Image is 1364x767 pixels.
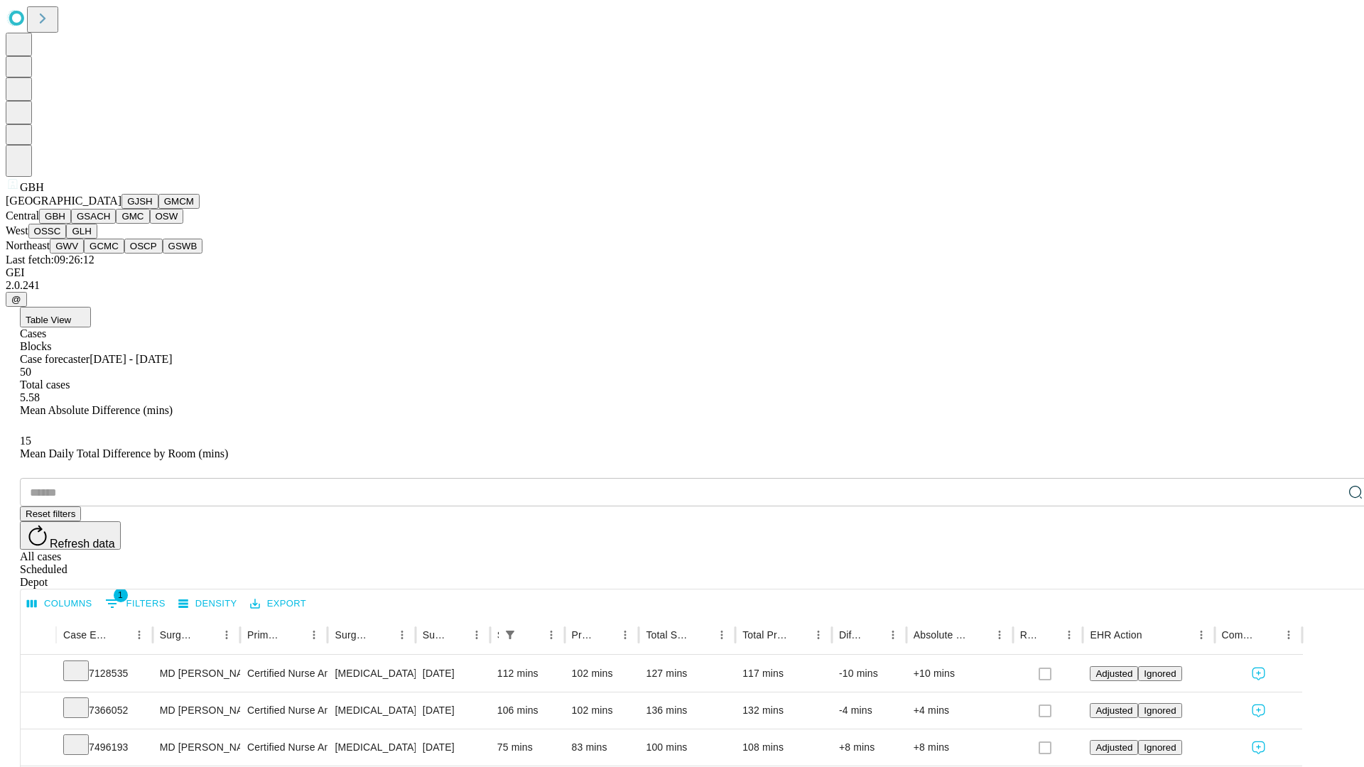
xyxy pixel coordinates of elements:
[63,729,146,766] div: 7496193
[6,224,28,236] span: West
[304,625,324,645] button: Menu
[66,224,97,239] button: GLH
[6,266,1358,279] div: GEI
[646,692,728,729] div: 136 mins
[63,692,146,729] div: 7366052
[63,629,108,641] div: Case Epic Id
[114,588,128,602] span: 1
[1095,705,1132,716] span: Adjusted
[497,729,558,766] div: 75 mins
[284,625,304,645] button: Sort
[6,254,94,266] span: Last fetch: 09:26:12
[39,209,71,224] button: GBH
[1144,625,1164,645] button: Sort
[914,656,1006,692] div: +10 mins
[1090,666,1138,681] button: Adjusted
[1259,625,1279,645] button: Sort
[541,625,561,645] button: Menu
[109,625,129,645] button: Sort
[335,629,370,641] div: Surgery Name
[160,692,233,729] div: MD [PERSON_NAME] [PERSON_NAME] Md
[615,625,635,645] button: Menu
[247,593,310,615] button: Export
[28,224,67,239] button: OSSC
[28,662,49,687] button: Expand
[160,656,233,692] div: MD [PERSON_NAME] [PERSON_NAME] Md
[1279,625,1299,645] button: Menu
[20,391,40,403] span: 5.58
[1138,666,1181,681] button: Ignored
[11,294,21,305] span: @
[712,625,732,645] button: Menu
[20,353,90,365] span: Case forecaster
[423,729,483,766] div: [DATE]
[990,625,1010,645] button: Menu
[1095,668,1132,679] span: Adjusted
[392,625,412,645] button: Menu
[914,692,1006,729] div: +4 mins
[20,506,81,521] button: Reset filters
[335,656,408,692] div: [MEDICAL_DATA] [MEDICAL_DATA] REMOVAL TUBES AND/OR OVARIES FOR UTERUS 250GM OR LESS
[163,239,203,254] button: GSWB
[63,656,146,692] div: 7128535
[6,279,1358,292] div: 2.0.241
[50,538,115,550] span: Refresh data
[129,625,149,645] button: Menu
[521,625,541,645] button: Sort
[839,629,862,641] div: Difference
[1090,740,1138,755] button: Adjusted
[1090,629,1142,641] div: EHR Action
[20,379,70,391] span: Total cases
[20,521,121,550] button: Refresh data
[175,593,241,615] button: Density
[247,656,320,692] div: Certified Nurse Anesthetist
[28,736,49,761] button: Expand
[26,508,75,519] span: Reset filters
[124,239,163,254] button: OSCP
[1222,629,1257,641] div: Comments
[20,435,31,447] span: 15
[102,592,169,615] button: Show filters
[217,625,237,645] button: Menu
[160,729,233,766] div: MD [PERSON_NAME] [PERSON_NAME] Md
[883,625,903,645] button: Menu
[572,656,632,692] div: 102 mins
[20,447,228,459] span: Mean Daily Total Difference by Room (mins)
[595,625,615,645] button: Sort
[914,729,1006,766] div: +8 mins
[423,629,445,641] div: Surgery Date
[90,353,172,365] span: [DATE] - [DATE]
[500,625,520,645] div: 1 active filter
[742,629,787,641] div: Total Predicted Duration
[692,625,712,645] button: Sort
[23,593,96,615] button: Select columns
[160,629,195,641] div: Surgeon Name
[116,209,149,224] button: GMC
[121,194,158,209] button: GJSH
[372,625,392,645] button: Sort
[1020,629,1039,641] div: Resolved in EHR
[497,692,558,729] div: 106 mins
[789,625,808,645] button: Sort
[1138,740,1181,755] button: Ignored
[247,729,320,766] div: Certified Nurse Anesthetist
[71,209,116,224] button: GSACH
[150,209,184,224] button: OSW
[914,629,968,641] div: Absolute Difference
[742,656,825,692] div: 117 mins
[1090,703,1138,718] button: Adjusted
[839,729,899,766] div: +8 mins
[26,315,71,325] span: Table View
[1144,742,1176,753] span: Ignored
[423,656,483,692] div: [DATE]
[467,625,487,645] button: Menu
[20,307,91,327] button: Table View
[500,625,520,645] button: Show filters
[335,729,408,766] div: [MEDICAL_DATA] [MEDICAL_DATA] AND OR [MEDICAL_DATA]
[742,729,825,766] div: 108 mins
[158,194,200,209] button: GMCM
[28,699,49,724] button: Expand
[50,239,84,254] button: GWV
[197,625,217,645] button: Sort
[1138,703,1181,718] button: Ignored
